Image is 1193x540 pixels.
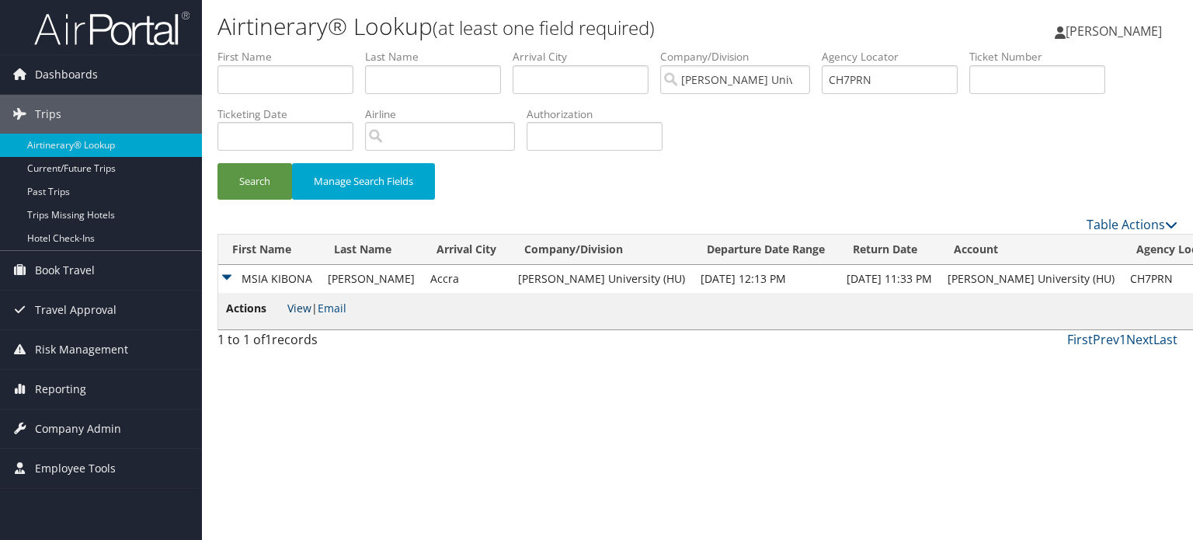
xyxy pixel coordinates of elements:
td: Accra [423,265,510,293]
span: Company Admin [35,409,121,448]
span: Travel Approval [35,291,117,329]
a: Next [1126,331,1153,348]
a: 1 [1119,331,1126,348]
a: [PERSON_NAME] [1055,8,1177,54]
span: [PERSON_NAME] [1066,23,1162,40]
th: Account: activate to sort column ascending [940,235,1122,265]
span: | [287,301,346,315]
label: Airline [365,106,527,122]
label: Authorization [527,106,674,122]
label: Ticket Number [969,49,1117,64]
span: 1 [265,331,272,348]
label: Arrival City [513,49,660,64]
a: View [287,301,311,315]
div: 1 to 1 of records [217,330,440,357]
span: Book Travel [35,251,95,290]
span: Reporting [35,370,86,409]
label: Company/Division [660,49,822,64]
a: Email [318,301,346,315]
small: (at least one field required) [433,15,655,40]
td: [PERSON_NAME] [320,265,423,293]
a: First [1067,331,1093,348]
a: Last [1153,331,1177,348]
th: Arrival City: activate to sort column ascending [423,235,510,265]
label: Ticketing Date [217,106,365,122]
td: [PERSON_NAME] University (HU) [940,265,1122,293]
td: [DATE] 11:33 PM [839,265,940,293]
td: [DATE] 12:13 PM [693,265,839,293]
a: Prev [1093,331,1119,348]
label: Last Name [365,49,513,64]
th: Company/Division [510,235,693,265]
th: Last Name: activate to sort column ascending [320,235,423,265]
h1: Airtinerary® Lookup [217,10,857,43]
th: First Name: activate to sort column ascending [218,235,320,265]
th: Return Date: activate to sort column ascending [839,235,940,265]
span: Actions [226,300,284,317]
td: MSIA KIBONA [218,265,320,293]
td: [PERSON_NAME] University (HU) [510,265,693,293]
label: First Name [217,49,365,64]
th: Departure Date Range: activate to sort column ascending [693,235,839,265]
a: Table Actions [1087,216,1177,233]
span: Dashboards [35,55,98,94]
span: Trips [35,95,61,134]
label: Agency Locator [822,49,969,64]
span: Employee Tools [35,449,116,488]
span: Risk Management [35,330,128,369]
img: airportal-logo.png [34,10,190,47]
button: Manage Search Fields [292,163,435,200]
button: Search [217,163,292,200]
